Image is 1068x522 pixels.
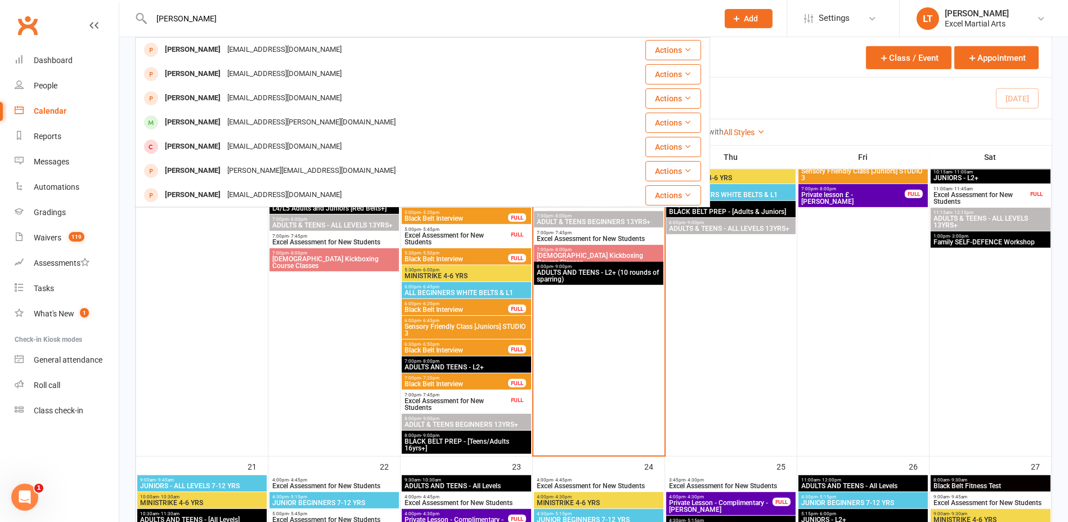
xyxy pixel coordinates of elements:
span: L4/L5 Adults and Juniors [Red Belts+] [272,205,397,212]
div: Dashboard [34,56,73,65]
span: ADULT & TEENS BEGINNERS 13YRS+ [404,421,529,428]
div: [PERSON_NAME] [161,66,224,82]
div: [EMAIL_ADDRESS][DOMAIN_NAME] [224,42,345,58]
span: 6:00pm [404,318,529,323]
a: People [15,73,119,99]
a: What's New1 [15,301,119,327]
div: 27 [1031,457,1051,475]
span: - 7:45pm [553,230,572,235]
div: Roll call [34,381,60,390]
button: Add [725,9,773,28]
span: Excel Assessment for New Students [668,483,793,489]
span: 11:15am [933,210,1048,215]
span: Black Belt Interview [404,347,509,354]
span: - 12:15pm [952,210,973,215]
a: Waivers 119 [15,225,119,251]
div: [EMAIL_ADDRESS][DOMAIN_NAME] [224,66,345,82]
span: - 4:30pm [553,494,572,499]
span: 8:00pm [668,220,793,225]
div: Gradings [34,208,66,217]
span: 6:00pm [404,301,509,306]
span: - 5:15pm [289,494,307,499]
span: Add [744,14,759,23]
span: 5:00pm [404,210,509,215]
span: - 8:00pm [289,217,307,222]
span: ADULTS AND TEENS - L2+ [404,364,529,371]
div: Calendar [34,106,66,115]
span: 5:00pm [272,511,397,516]
span: 1 [34,484,43,493]
div: [PERSON_NAME] [161,90,224,106]
a: Calendar [15,99,119,124]
div: Reports [34,132,61,141]
span: 5:00pm [404,227,509,232]
span: 6:00pm [668,186,793,191]
span: - 5:45pm [289,511,307,516]
div: What's New [34,309,74,318]
span: - 6:00pm [421,267,439,273]
span: - 12:00pm [820,478,841,483]
span: MINISTRIKE 4-6 YRS [668,175,793,181]
span: MINISTRIKE 4-6 YRS [140,499,264,506]
span: - 11:00am [952,169,973,175]
div: [EMAIL_ADDRESS][PERSON_NAME][DOMAIN_NAME] [224,114,399,131]
div: [EMAIL_ADDRESS][DOMAIN_NAME] [224,90,345,106]
div: Waivers [34,233,61,242]
span: - 8:00pm [421,359,439,364]
span: 7:00pm [404,359,529,364]
span: - 4:30pm [685,478,704,483]
span: - 4:45pm [289,478,307,483]
span: ALL BEGINNERS WHITE BELTS & L1 [668,191,793,198]
span: 5:15pm [801,511,926,516]
span: - 9:30am [949,511,967,516]
span: Excel Assessment for New Students [933,499,1048,506]
span: 8:00pm [536,264,661,269]
span: Excel Assessment for New Students [933,191,1028,205]
span: - 4:45pm [553,478,572,483]
div: 25 [777,457,797,475]
span: 5:30pm [404,267,529,273]
span: Family SELF-DEFENCE Workshop [933,239,1048,246]
div: FULL [1027,190,1045,198]
span: 6:30pm [404,342,509,347]
div: FULL [508,305,526,313]
div: Messages [34,157,69,166]
span: ADULTS AND TEENS - All Levels [404,483,529,489]
a: Assessments [15,251,119,276]
button: Actions [645,113,701,133]
a: Roll call [15,373,119,398]
span: - 9:00pm [421,416,439,421]
div: People [34,81,57,90]
a: Automations [15,175,119,200]
span: Excel Assessment for New Students [404,499,529,506]
span: MINISTRIKE 4-6 YRS [404,273,529,279]
div: 22 [380,457,400,475]
input: Search... [148,11,710,26]
span: Black Belt Interview [404,381,509,387]
div: [EMAIL_ADDRESS][DOMAIN_NAME] [224,139,345,155]
button: Actions [645,161,701,181]
span: - 5:20pm [421,210,439,215]
span: - 9:30am [949,478,967,483]
span: 8:00pm [404,433,529,438]
span: 7:00pm [272,234,397,239]
button: Actions [645,185,701,206]
span: - 5:15pm [818,494,836,499]
span: 9:00am [933,511,1048,516]
span: - 7:45pm [289,234,307,239]
span: ADULTS & TEENS - ALL LEVELS 13YRS+ [933,215,1048,229]
a: Clubworx [14,11,42,39]
span: - 6:50pm [421,342,439,347]
button: Actions [645,137,701,157]
span: 7:00pm [536,213,661,218]
div: 21 [248,457,268,475]
a: Gradings [15,200,119,225]
span: ADULTS AND TEENS - All Levels [801,483,926,489]
span: - 4:45pm [421,494,439,499]
div: FULL [773,498,791,506]
span: 4:00pm [404,494,529,499]
span: 10:30am [140,511,264,516]
span: - 9:45am [156,478,174,483]
span: - 5:50pm [421,251,439,256]
span: 7:00pm [668,203,793,208]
